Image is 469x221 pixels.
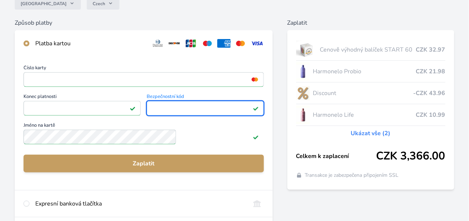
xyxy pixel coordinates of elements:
[287,18,454,27] h6: Zaplatit
[416,45,445,54] span: CZK 32.97
[27,103,137,113] iframe: Iframe pro datum vypršení platnosti
[313,89,413,98] span: Discount
[296,41,317,59] img: start.jpg
[296,84,310,102] img: discount-lo.png
[147,94,264,101] span: Bezpečnostní kód
[416,110,445,119] span: CZK 10.99
[250,76,260,83] img: mc
[24,130,176,144] input: Jméno na kartěPlatné pole
[313,67,416,76] span: Harmonelo Probio
[305,172,399,179] span: Transakce je zabezpečena připojením SSL
[27,74,261,85] iframe: Iframe pro číslo karty
[376,150,445,163] span: CZK 3,366.00
[217,39,231,48] img: amex.svg
[413,89,445,98] span: -CZK 43.96
[21,1,67,7] span: [GEOGRAPHIC_DATA]
[150,103,261,113] iframe: Iframe pro bezpečnostní kód
[35,39,145,48] div: Platba kartou
[201,39,214,48] img: maestro.svg
[24,123,264,130] span: Jméno na kartě
[24,155,264,172] button: Zaplatit
[296,152,376,161] span: Celkem k zaplacení
[35,199,244,208] div: Expresní banková tlačítka
[296,106,310,124] img: CLEAN_LIFE_se_stinem_x-lo.jpg
[130,105,136,111] img: Platné pole
[93,1,105,7] span: Czech
[168,39,181,48] img: discover.svg
[234,39,247,48] img: mc.svg
[250,199,264,208] img: onlineBanking_CZ.svg
[296,62,310,81] img: CLEAN_PROBIO_se_stinem_x-lo.jpg
[29,159,258,168] span: Zaplatit
[250,39,264,48] img: visa.svg
[416,67,445,76] span: CZK 21.98
[351,129,391,138] a: Ukázat vše (2)
[151,39,165,48] img: diners.svg
[320,45,416,54] span: Cenově výhodný balíček START 60
[24,94,141,101] span: Konec platnosti
[253,134,259,140] img: Platné pole
[253,105,259,111] img: Platné pole
[313,110,416,119] span: Harmonelo Life
[184,39,198,48] img: jcb.svg
[24,66,264,72] span: Číslo karty
[15,18,273,27] h6: Způsob platby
